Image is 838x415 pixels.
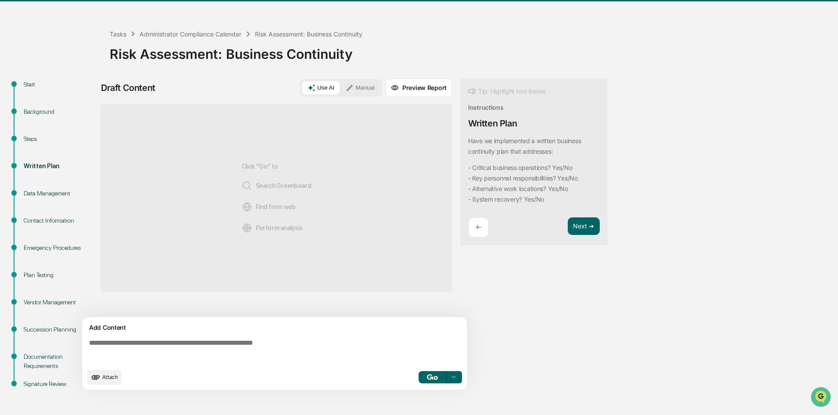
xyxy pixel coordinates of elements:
code: - Critical business operations? Yes/No - Key personnel responsibilities? Yes/No - Alternative wor... [468,162,596,205]
p: How can we help? [9,18,160,32]
a: 🗄️Attestations [60,107,112,123]
div: Start [24,80,96,89]
div: Tasks [110,30,126,38]
span: Data Lookup [18,127,55,136]
div: Administrator Compliance Calendar [140,30,241,38]
div: Written Plan [24,162,96,171]
div: Start new chat [30,67,144,76]
span: Search Greenboard [242,180,312,191]
span: Pylon [87,149,106,155]
div: 🗄️ [64,112,71,119]
p: ← [476,223,481,231]
div: Documentation Requirements [24,352,96,371]
span: Find from web [242,202,296,212]
div: Instructions [468,104,504,111]
div: Risk Assessment: Business Continuity [110,39,834,62]
button: Manual [340,81,380,94]
button: Start new chat [149,70,160,80]
img: 1746055101610-c473b297-6a78-478c-a979-82029cc54cd1 [9,67,25,83]
div: We're available if you need us! [30,76,111,83]
div: Click "Go" to [242,119,312,278]
button: Use AI [302,81,340,94]
div: Plan Testing [24,271,96,280]
div: Emergency Procedures [24,243,96,253]
img: Search [242,180,252,191]
div: Signature Review [24,379,96,389]
div: Contact Information [24,216,96,225]
span: Preclearance [18,111,57,119]
div: Succession Planning [24,325,96,334]
a: Powered byPylon [62,148,106,155]
div: Tip: Highlight text below [468,86,545,97]
a: 🖐️Preclearance [5,107,60,123]
div: Risk Assessment: Business Continuity [255,30,362,38]
img: Web [242,202,252,212]
span: Attach [102,374,118,380]
button: Next ➔ [568,217,600,235]
div: Background [24,107,96,116]
p: Have we implemented a written business continuity plan that addresses: [468,137,581,155]
div: 🖐️ [9,112,16,119]
button: Preview Report [386,79,452,97]
iframe: Open customer support [810,386,834,410]
div: Draft Content [101,83,155,93]
div: Vendor Management [24,298,96,307]
div: Add Content [87,322,462,333]
div: Written Plan [468,118,517,129]
img: Analysis [242,223,252,233]
span: Attestations [72,111,109,119]
span: Perform analysis [242,223,303,233]
img: Go [427,374,437,380]
div: 🔎 [9,128,16,135]
button: Go [419,371,447,383]
button: upload document [87,370,122,385]
div: Data Management [24,189,96,198]
a: 🔎Data Lookup [5,124,59,140]
div: Steps [24,134,96,144]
